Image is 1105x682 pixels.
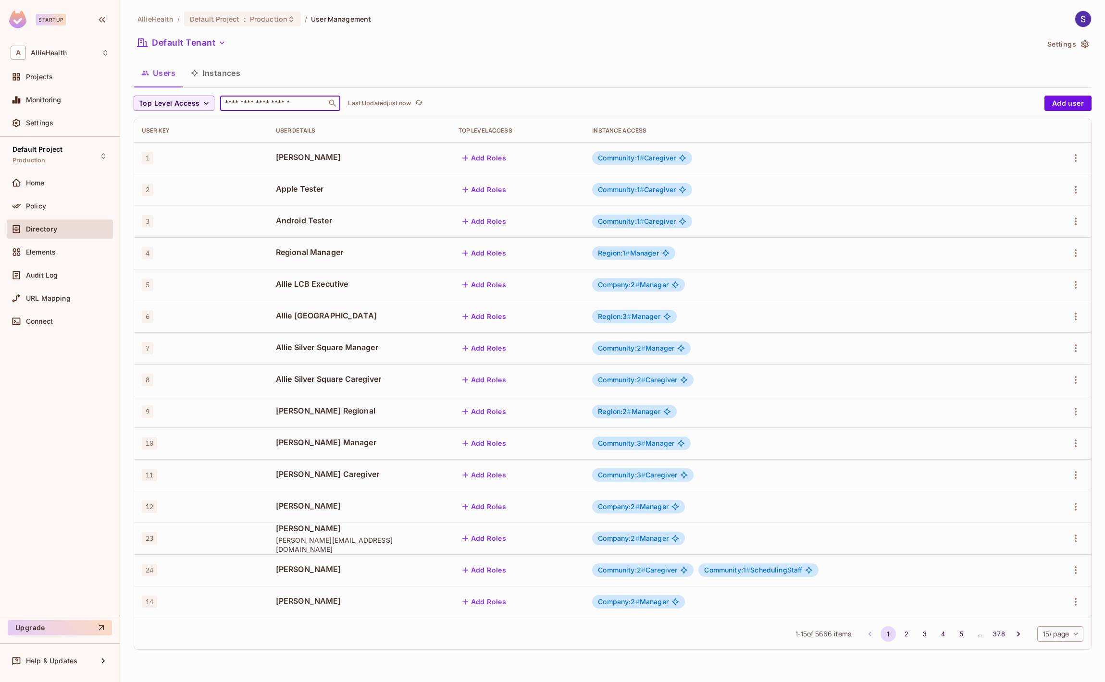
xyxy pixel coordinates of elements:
[142,215,153,228] span: 3
[142,405,153,418] span: 9
[26,96,62,104] span: Monitoring
[142,127,261,134] div: User Key
[598,344,646,352] span: Community:2
[641,439,646,447] span: #
[183,61,248,85] button: Instances
[276,152,443,162] span: [PERSON_NAME]
[276,279,443,289] span: Allie LCB Executive
[142,310,153,323] span: 6
[598,534,640,542] span: Company:2
[598,313,660,320] span: Manager
[459,341,510,356] button: Add Roles
[190,14,240,24] span: Default Project
[411,97,424,109] span: Click to refresh data
[459,372,510,388] button: Add Roles
[305,14,307,24] li: /
[9,11,26,28] img: SReyMgAAAABJRU5ErkJggg==
[137,14,174,24] span: the active workspace
[26,271,58,279] span: Audit Log
[142,183,153,196] span: 2
[795,629,852,639] span: 1 - 15 of 5666 items
[598,566,646,574] span: Community:2
[459,499,510,514] button: Add Roles
[598,249,630,257] span: Region:1
[459,562,510,578] button: Add Roles
[861,626,1027,642] nav: pagination navigation
[1044,96,1092,111] button: Add user
[641,471,646,479] span: #
[598,186,676,194] span: Caregiver
[276,469,443,479] span: [PERSON_NAME] Caregiver
[972,629,987,639] div: …
[459,127,577,134] div: Top Level Access
[276,500,443,511] span: [PERSON_NAME]
[142,437,157,450] span: 10
[26,317,53,325] span: Connect
[598,376,677,384] span: Caregiver
[598,597,640,606] span: Company:2
[31,49,67,57] span: Workspace: AllieHealth
[26,202,46,210] span: Policy
[635,280,640,289] span: #
[12,146,62,153] span: Default Project
[598,503,669,511] span: Manager
[276,215,443,226] span: Android Tester
[598,249,658,257] span: Manager
[276,437,443,448] span: [PERSON_NAME] Manager
[990,626,1007,642] button: Go to page 378
[142,564,157,576] span: 24
[598,281,669,289] span: Manager
[598,217,644,225] span: Community:1
[8,620,112,635] button: Upgrade
[139,97,199,110] span: Top Level Access
[142,532,157,545] span: 23
[26,248,56,256] span: Elements
[36,14,66,25] div: Startup
[134,35,230,50] button: Default Tenant
[635,502,640,511] span: #
[276,523,443,534] span: [PERSON_NAME]
[625,249,630,257] span: #
[413,97,424,109] button: refresh
[459,531,510,546] button: Add Roles
[276,536,443,554] span: [PERSON_NAME][EMAIL_ADDRESS][DOMAIN_NAME]
[459,245,510,261] button: Add Roles
[243,15,247,23] span: :
[598,218,676,225] span: Caregiver
[142,152,153,164] span: 1
[26,225,57,233] span: Directory
[640,217,644,225] span: #
[276,247,443,257] span: Regional Manager
[598,439,674,447] span: Manager
[640,154,644,162] span: #
[899,626,914,642] button: Go to page 2
[459,277,510,292] button: Add Roles
[415,98,423,108] span: refresh
[598,154,676,162] span: Caregiver
[1011,626,1026,642] button: Go to next page
[26,657,77,665] span: Help & Updates
[598,344,674,352] span: Manager
[459,150,510,166] button: Add Roles
[598,471,646,479] span: Community:3
[598,598,669,606] span: Manager
[935,626,951,642] button: Go to page 4
[459,467,510,483] button: Add Roles
[598,154,644,162] span: Community:1
[142,247,153,259] span: 4
[598,439,646,447] span: Community:3
[627,312,631,320] span: #
[954,626,969,642] button: Go to page 5
[627,407,631,415] span: #
[641,344,646,352] span: #
[26,73,53,81] span: Projects
[26,294,71,302] span: URL Mapping
[641,376,646,384] span: #
[12,157,46,164] span: Production
[276,127,443,134] div: User Details
[598,185,644,194] span: Community:1
[276,342,443,353] span: Allie Silver Square Manager
[598,376,646,384] span: Community:2
[11,46,26,60] span: A
[746,566,750,574] span: #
